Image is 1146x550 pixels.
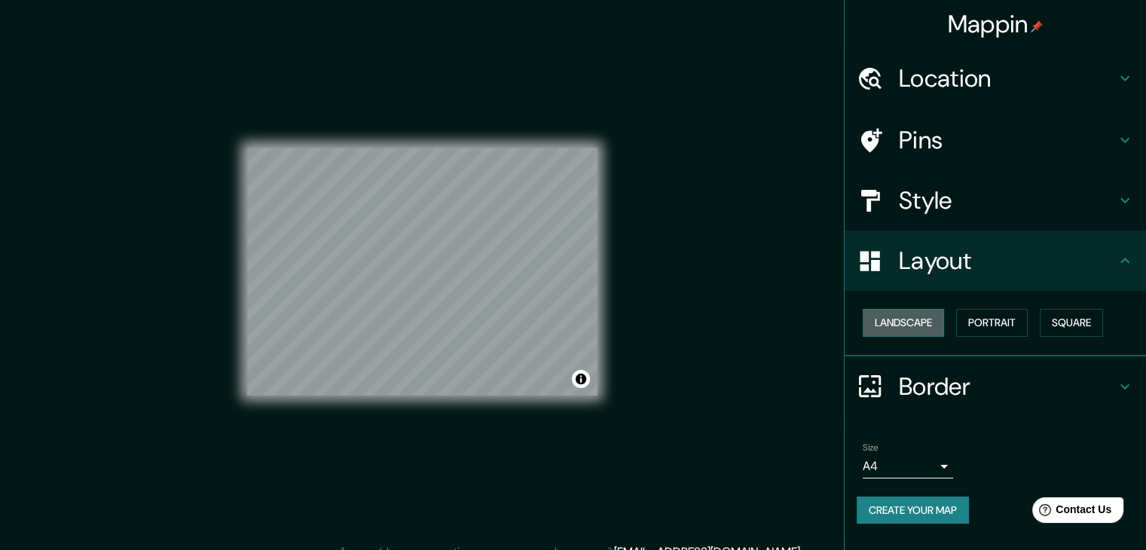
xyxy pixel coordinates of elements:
[899,246,1116,276] h4: Layout
[899,125,1116,155] h4: Pins
[857,497,969,524] button: Create your map
[899,185,1116,215] h4: Style
[845,231,1146,291] div: Layout
[1012,491,1129,533] iframe: Help widget launcher
[845,48,1146,108] div: Location
[863,441,879,454] label: Size
[899,63,1116,93] h4: Location
[899,371,1116,402] h4: Border
[845,170,1146,231] div: Style
[845,110,1146,170] div: Pins
[863,454,953,478] div: A4
[956,309,1028,337] button: Portrait
[1031,20,1043,32] img: pin-icon.png
[845,356,1146,417] div: Border
[1040,309,1103,337] button: Square
[572,370,590,388] button: Toggle attribution
[863,309,944,337] button: Landscape
[948,9,1044,39] h4: Mappin
[247,148,597,396] canvas: Map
